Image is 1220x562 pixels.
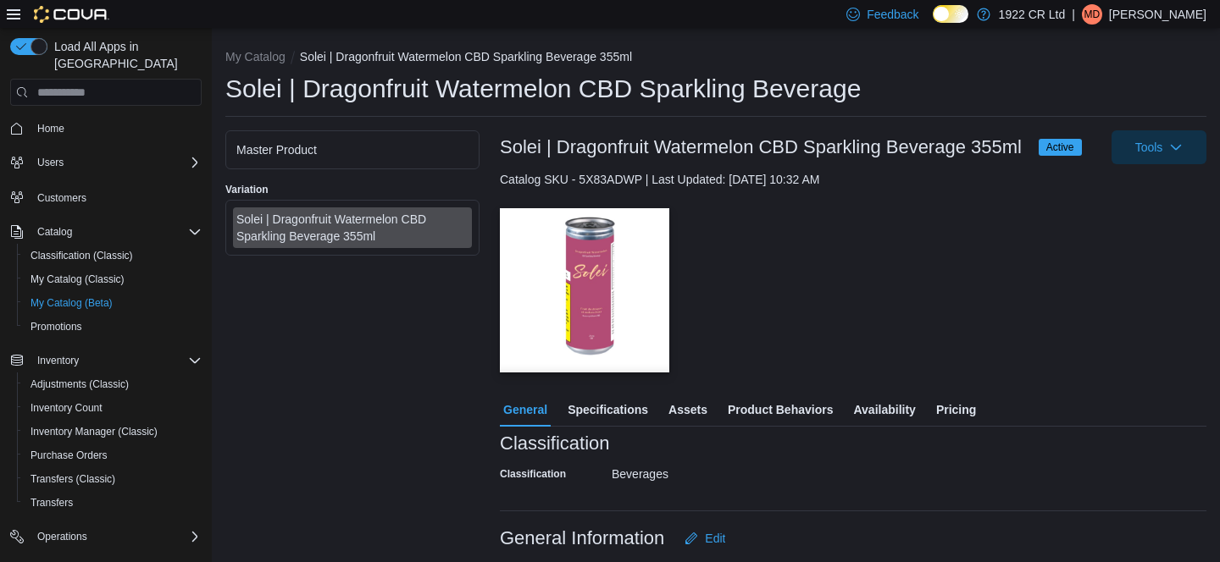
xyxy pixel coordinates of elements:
button: Users [30,152,70,173]
button: Adjustments (Classic) [17,372,208,396]
a: Home [30,118,71,139]
div: Master Product [236,141,469,158]
span: Classification (Classic) [24,245,202,266]
label: Classification [500,467,566,481]
h3: General Information [500,528,664,548]
span: Assets [668,393,707,427]
div: Catalog SKU - 5X83ADWP | Last Updated: [DATE] 10:32 AM [500,171,1206,188]
span: My Catalog (Beta) [30,296,113,310]
button: Purchase Orders [17,444,208,467]
span: Active [1039,139,1082,156]
a: My Catalog (Classic) [24,269,131,289]
span: Promotions [30,320,82,333]
button: Tools [1112,130,1206,164]
span: My Catalog (Beta) [24,293,202,313]
span: Edit [705,530,725,547]
span: Users [37,156,64,169]
button: Edit [678,521,732,555]
button: Operations [3,525,208,548]
button: My Catalog (Classic) [17,267,208,291]
span: Home [30,118,202,139]
span: Tools [1135,139,1163,156]
span: Purchase Orders [24,445,202,466]
button: My Catalog (Beta) [17,291,208,315]
span: Product Behaviors [728,393,833,427]
span: Customers [37,191,86,205]
span: Pricing [936,393,976,427]
span: Inventory [37,354,79,367]
button: Inventory Count [17,396,208,420]
button: Inventory Manager (Classic) [17,420,208,444]
span: Load All Apps in [GEOGRAPHIC_DATA] [47,38,202,72]
span: Feedback [867,6,918,23]
button: Inventory [3,349,208,372]
button: Customers [3,185,208,209]
span: Transfers (Classic) [30,472,115,486]
span: Catalog [30,222,202,242]
a: Transfers (Classic) [24,469,122,489]
button: Operations [30,526,94,547]
span: Inventory Manager (Classic) [30,425,158,438]
button: Users [3,151,208,174]
span: Transfers [24,493,202,513]
button: Catalog [3,220,208,244]
span: Specifications [568,393,648,427]
button: Promotions [17,315,208,339]
a: Transfers [24,493,80,513]
span: MD [1084,4,1101,25]
span: Transfers (Classic) [24,469,202,489]
h3: Classification [500,433,610,454]
div: Solei | Dragonfruit Watermelon CBD Sparkling Beverage 355ml [236,211,469,245]
span: Adjustments (Classic) [24,374,202,394]
label: Variation [225,183,269,196]
a: Adjustments (Classic) [24,374,136,394]
button: Transfers [17,491,208,515]
button: Transfers (Classic) [17,467,208,491]
a: Purchase Orders [24,445,114,466]
h1: Solei | Dragonfruit Watermelon CBD Sparkling Beverage [225,72,861,106]
a: Inventory Count [24,398,109,418]
span: Inventory Count [24,398,202,418]
span: Purchase Orders [30,449,108,462]
button: Home [3,116,208,140]
a: Promotions [24,317,89,337]
span: Promotions [24,317,202,337]
div: Mike Dunn [1082,4,1102,25]
div: Beverages [612,460,839,481]
p: | [1072,4,1075,25]
nav: An example of EuiBreadcrumbs [225,48,1206,69]
a: Classification (Classic) [24,245,140,266]
a: Inventory Manager (Classic) [24,421,164,442]
span: General [503,393,547,427]
span: Active [1046,140,1074,155]
span: Customers [30,186,202,207]
span: Adjustments (Classic) [30,377,129,391]
span: Catalog [37,225,72,239]
img: Cova [34,6,109,23]
a: My Catalog (Beta) [24,293,119,313]
span: Classification (Classic) [30,249,133,262]
span: Home [37,122,64,135]
span: Inventory Count [30,401,103,415]
span: My Catalog (Classic) [24,269,202,289]
span: Inventory [30,350,202,371]
span: Operations [30,526,202,547]
span: Operations [37,530,87,543]
span: Availability [853,393,915,427]
span: Users [30,152,202,173]
button: Classification (Classic) [17,244,208,267]
button: My Catalog [225,50,286,63]
img: Image for Solei | Dragonfruit Watermelon CBD Sparkling Beverage 355ml [500,208,669,372]
button: Catalog [30,222,79,242]
span: Inventory Manager (Classic) [24,421,202,442]
span: My Catalog (Classic) [30,273,125,286]
button: Solei | Dragonfruit Watermelon CBD Sparkling Beverage 355ml [300,50,632,63]
a: Customers [30,188,93,208]
h3: Solei | Dragonfruit Watermelon CBD Sparkling Beverage 355ml [500,137,1022,157]
span: Transfers [30,496,73,510]
button: Inventory [30,350,86,371]
input: Dark Mode [933,5,968,23]
p: 1922 CR Ltd [999,4,1066,25]
p: [PERSON_NAME] [1109,4,1206,25]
